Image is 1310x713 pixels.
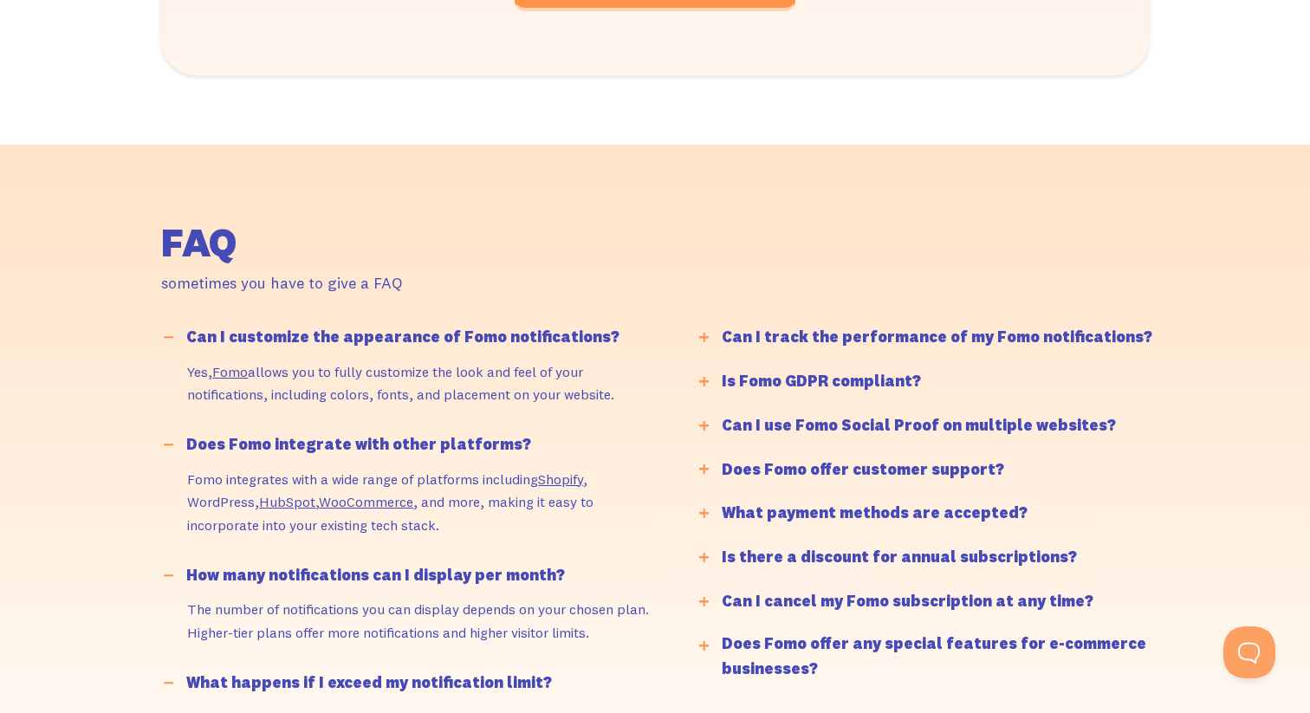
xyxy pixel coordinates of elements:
p: Fomo integrates with a wide range of platforms including , WordPress, , , and more, making it eas... [187,468,651,537]
div: Does Fomo offer customer support? [722,457,1004,483]
div: Can I customize the appearance of Fomo notifications? [186,325,619,350]
div: Can I track the performance of my Fomo notifications? [722,325,1152,350]
div: Can I cancel my Fomo subscription at any time? [722,589,1093,614]
div: Is Fomo GDPR compliant? [722,369,921,394]
iframe: Toggle Customer Support [1223,626,1275,678]
a: Fomo [212,363,248,380]
a: HubSpot [259,493,315,510]
h2: FAQ [161,223,889,263]
a: WooCommerce [319,493,413,510]
div: sometimes you have to give a FAQ [161,271,889,296]
div: Does Fomo offer any special features for e-commerce businesses? [722,632,1197,682]
a: Shopify [538,470,583,488]
div: What happens if I exceed my notification limit? [186,671,552,696]
div: How many notifications can I display per month? [186,563,565,588]
div: Is there a discount for annual subscriptions? [722,545,1077,570]
p: The number of notifications you can display depends on your chosen plan. Higher-tier plans offer ... [187,598,651,644]
div: What payment methods are accepted? [722,501,1028,526]
p: Yes, allows you to fully customize the look and feel of your notifications, including colors, fon... [187,360,651,406]
div: Does Fomo integrate with other platforms? [186,432,531,457]
div: Can I use Fomo Social Proof on multiple websites? [722,413,1116,438]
